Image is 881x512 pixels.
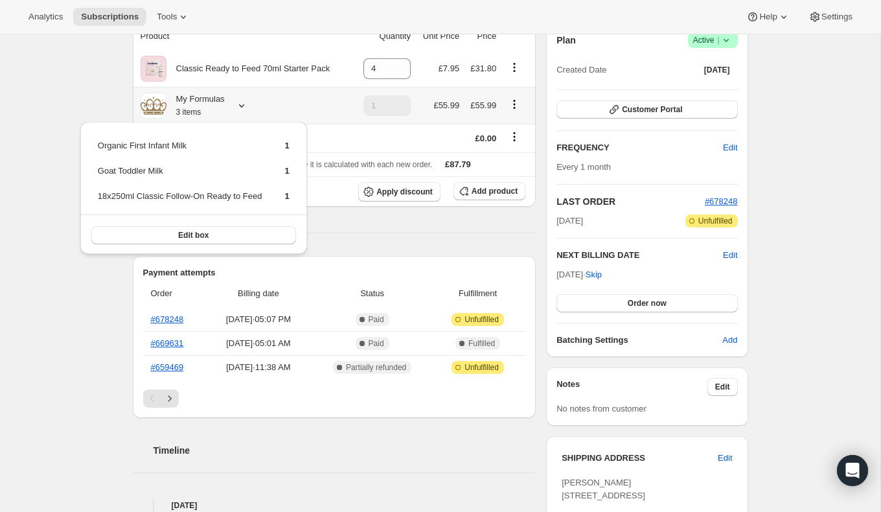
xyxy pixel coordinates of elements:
span: Every 1 month [556,162,611,172]
span: Subscriptions [81,12,139,22]
button: Analytics [21,8,71,26]
button: Edit [723,249,737,262]
div: My Formulas [166,93,225,119]
span: Fulfillment [438,287,518,300]
button: Add [715,330,745,351]
th: Unit Price [415,22,463,51]
h3: SHIPPING ADDRESS [562,452,718,465]
a: #678248 [705,196,738,206]
span: [DATE] · 05:01 AM [211,337,307,350]
td: 18x250ml Classic Follow-On Ready to Feed [97,189,263,213]
button: Edit [710,448,740,469]
span: Partially refunded [346,362,406,373]
span: Edit [718,452,732,465]
span: Add product [472,186,518,196]
button: Next [161,390,179,408]
span: Edit box [178,230,209,240]
span: [DATE] · 11:38 AM [211,361,307,374]
span: Tools [157,12,177,22]
h2: Payment attempts [143,266,526,279]
button: Customer Portal [556,100,737,119]
button: Apply discount [358,182,440,202]
button: #678248 [705,195,738,208]
th: Product [133,22,354,51]
nav: Pagination [143,390,526,408]
a: #669631 [151,338,184,348]
h2: NEXT BILLING DATE [556,249,723,262]
button: Edit [707,378,738,396]
span: Fulfilled [468,338,495,349]
h6: Batching Settings [556,334,722,347]
span: [DATE] [704,65,730,75]
button: Order now [556,294,737,312]
button: Edit box [91,226,296,244]
button: Add product [453,182,525,200]
span: Help [759,12,777,22]
h4: [DATE] [133,499,536,512]
h2: FREQUENCY [556,141,723,154]
span: Edit [723,141,737,154]
button: Shipping actions [504,130,525,144]
span: £55.99 [470,100,496,110]
span: Billing date [211,287,307,300]
span: Created Date [556,64,606,76]
span: [DATE] [556,215,583,227]
span: Customer Portal [622,104,682,115]
th: Quantity [354,22,415,51]
span: Analytics [29,12,63,22]
span: Add [722,334,737,347]
td: Organic First Infant Milk [97,139,263,163]
span: £55.99 [433,100,459,110]
span: Skip [586,268,602,281]
h2: LAST ORDER [556,195,705,208]
span: Apply discount [376,187,433,197]
span: Paid [369,314,384,325]
h2: Timeline [154,444,536,457]
span: £7.95 [439,64,460,73]
span: [DATE] · 05:07 PM [211,313,307,326]
button: Skip [578,264,610,285]
span: | [717,35,719,45]
img: product img [141,56,166,82]
small: 3 items [176,108,201,117]
span: £0.00 [475,134,497,143]
th: Order [143,279,207,308]
span: Unfulfilled [464,362,499,373]
span: 1 [284,191,289,201]
span: 1 [284,166,289,176]
a: #659469 [151,362,184,372]
span: Edit [715,382,730,392]
span: No notes from customer [556,404,646,413]
span: Paid [369,338,384,349]
div: Open Intercom Messenger [837,455,868,486]
span: Status [314,287,430,300]
span: Settings [821,12,852,22]
button: Subscriptions [73,8,146,26]
span: [PERSON_NAME] [STREET_ADDRESS] [562,478,645,500]
span: Unfulfilled [464,314,499,325]
span: 1 [284,141,289,150]
span: £87.79 [445,159,471,169]
button: Edit [715,137,745,158]
button: Settings [801,8,860,26]
a: #678248 [151,314,184,324]
h3: Notes [556,378,707,396]
span: Order now [628,298,667,308]
th: Price [463,22,500,51]
button: Help [738,8,797,26]
span: £31.80 [470,64,496,73]
button: Tools [149,8,198,26]
span: Active [693,34,733,47]
div: Classic Ready to Feed 70ml Starter Pack [166,62,330,75]
button: Product actions [504,97,525,111]
span: [DATE] · [556,270,602,279]
button: Product actions [504,60,525,75]
button: [DATE] [696,61,738,79]
h2: Plan [556,34,576,47]
td: Goat Toddler Milk [97,164,263,188]
span: Unfulfilled [698,216,733,226]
